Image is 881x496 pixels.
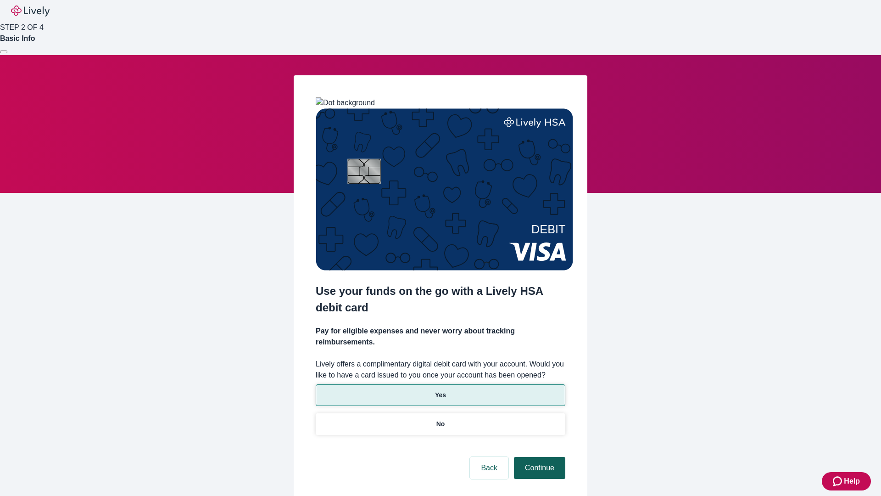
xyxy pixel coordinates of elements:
[316,97,375,108] img: Dot background
[514,457,565,479] button: Continue
[435,390,446,400] p: Yes
[822,472,871,490] button: Zendesk support iconHelp
[316,384,565,406] button: Yes
[316,413,565,435] button: No
[833,476,844,487] svg: Zendesk support icon
[436,419,445,429] p: No
[470,457,508,479] button: Back
[844,476,860,487] span: Help
[11,6,50,17] img: Lively
[316,326,565,348] h4: Pay for eligible expenses and never worry about tracking reimbursements.
[316,108,573,271] img: Debit card
[316,283,565,316] h2: Use your funds on the go with a Lively HSA debit card
[316,359,565,381] label: Lively offers a complimentary digital debit card with your account. Would you like to have a card...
